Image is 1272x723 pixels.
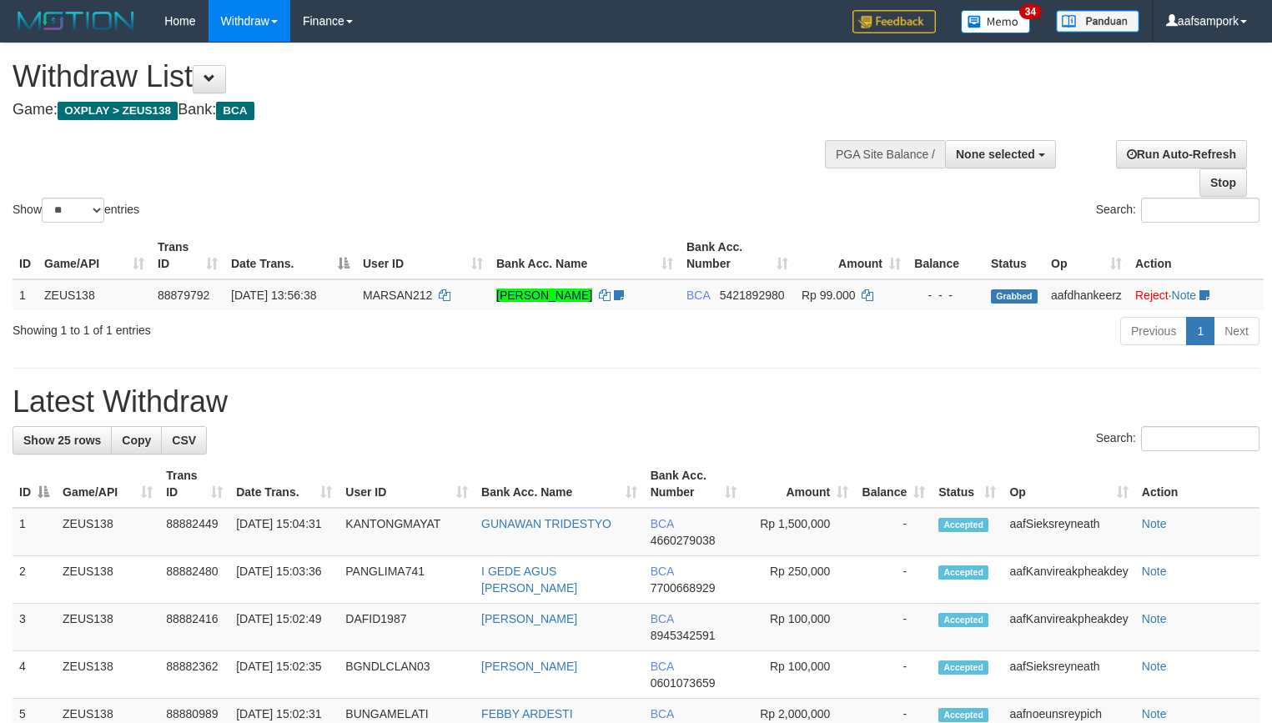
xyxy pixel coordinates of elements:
[38,279,151,310] td: ZEUS138
[58,102,178,120] span: OXPLAY > ZEUS138
[1019,4,1042,19] span: 34
[855,604,932,651] td: -
[13,60,832,93] h1: Withdraw List
[938,613,988,627] span: Accepted
[1141,426,1259,451] input: Search:
[651,660,674,673] span: BCA
[938,660,988,675] span: Accepted
[1056,10,1139,33] img: panduan.png
[1141,198,1259,223] input: Search:
[13,426,112,454] a: Show 25 rows
[1129,279,1264,310] td: ·
[111,426,162,454] a: Copy
[158,289,209,302] span: 88879792
[680,232,795,279] th: Bank Acc. Number: activate to sort column ascending
[56,460,159,508] th: Game/API: activate to sort column ascending
[229,651,339,699] td: [DATE] 15:02:35
[490,232,680,279] th: Bank Acc. Name: activate to sort column ascending
[1129,232,1264,279] th: Action
[13,279,38,310] td: 1
[1044,232,1129,279] th: Op: activate to sort column ascending
[42,198,104,223] select: Showentries
[481,565,577,595] a: I GEDE AGUS [PERSON_NAME]
[1003,651,1134,699] td: aafSieksreyneath
[720,289,785,302] span: Copy 5421892980 to clipboard
[161,426,207,454] a: CSV
[481,517,611,530] a: GUNAWAN TRIDESTYO
[651,707,674,720] span: BCA
[122,434,151,447] span: Copy
[1142,707,1167,720] a: Note
[1172,289,1197,302] a: Note
[159,508,229,556] td: 88882449
[13,102,832,118] h4: Game: Bank:
[1096,426,1259,451] label: Search:
[13,315,517,339] div: Showing 1 to 1 of 1 entries
[907,232,984,279] th: Balance
[956,148,1035,161] span: None selected
[56,508,159,556] td: ZEUS138
[356,232,490,279] th: User ID: activate to sort column ascending
[651,629,716,642] span: Copy 8945342591 to clipboard
[802,289,856,302] span: Rp 99.000
[825,140,945,168] div: PGA Site Balance /
[229,460,339,508] th: Date Trans.: activate to sort column ascending
[855,508,932,556] td: -
[743,460,855,508] th: Amount: activate to sort column ascending
[1142,517,1167,530] a: Note
[339,556,475,604] td: PANGLIMA741
[991,289,1038,304] span: Grabbed
[339,604,475,651] td: DAFID1987
[795,232,907,279] th: Amount: activate to sort column ascending
[151,232,224,279] th: Trans ID: activate to sort column ascending
[159,556,229,604] td: 88882480
[984,232,1044,279] th: Status
[1003,556,1134,604] td: aafKanvireakpheakdey
[231,289,316,302] span: [DATE] 13:56:38
[38,232,151,279] th: Game/API: activate to sort column ascending
[1120,317,1187,345] a: Previous
[938,518,988,532] span: Accepted
[13,556,56,604] td: 2
[686,289,710,302] span: BCA
[481,612,577,625] a: [PERSON_NAME]
[1044,279,1129,310] td: aafdhankeerz
[961,10,1031,33] img: Button%20Memo.svg
[651,534,716,547] span: Copy 4660279038 to clipboard
[229,556,339,604] td: [DATE] 15:03:36
[938,565,988,580] span: Accepted
[23,434,101,447] span: Show 25 rows
[224,232,356,279] th: Date Trans.: activate to sort column descending
[13,460,56,508] th: ID: activate to sort column descending
[475,460,644,508] th: Bank Acc. Name: activate to sort column ascending
[363,289,432,302] span: MARSAN212
[13,604,56,651] td: 3
[1096,198,1259,223] label: Search:
[159,651,229,699] td: 88882362
[56,604,159,651] td: ZEUS138
[932,460,1003,508] th: Status: activate to sort column ascending
[855,651,932,699] td: -
[644,460,743,508] th: Bank Acc. Number: activate to sort column ascending
[743,604,855,651] td: Rp 100,000
[938,708,988,722] span: Accepted
[743,651,855,699] td: Rp 100,000
[1142,660,1167,673] a: Note
[1199,168,1247,197] a: Stop
[651,565,674,578] span: BCA
[1116,140,1247,168] a: Run Auto-Refresh
[13,8,139,33] img: MOTION_logo.png
[1135,460,1259,508] th: Action
[229,604,339,651] td: [DATE] 15:02:49
[56,651,159,699] td: ZEUS138
[651,676,716,690] span: Copy 0601073659 to clipboard
[855,556,932,604] td: -
[496,289,592,302] a: [PERSON_NAME]
[481,707,572,720] a: FEBBY ARDESTI
[13,232,38,279] th: ID
[1142,612,1167,625] a: Note
[13,385,1259,419] h1: Latest Withdraw
[339,460,475,508] th: User ID: activate to sort column ascending
[13,508,56,556] td: 1
[743,508,855,556] td: Rp 1,500,000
